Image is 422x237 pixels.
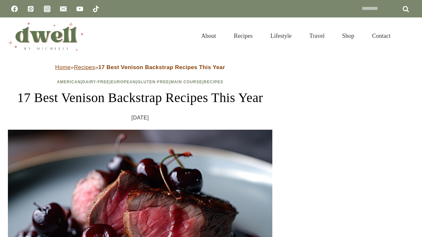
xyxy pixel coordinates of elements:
[73,2,86,15] a: YouTube
[89,2,103,15] a: TikTok
[98,64,225,70] strong: 17 Best Venison Backstrap Recipes This Year
[261,24,300,47] a: Lifestyle
[192,24,400,47] nav: Primary Navigation
[192,24,225,47] a: About
[170,80,202,84] a: Main Course
[132,113,149,123] time: [DATE]
[57,80,223,84] span: | | | | |
[204,80,224,84] a: Recipes
[111,80,136,84] a: European
[8,21,84,51] img: DWELL by michelle
[8,2,21,15] a: Facebook
[57,2,70,15] a: Email
[225,24,261,47] a: Recipes
[137,80,169,84] a: Gluten-Free
[403,30,414,41] button: View Search Form
[300,24,333,47] a: Travel
[333,24,363,47] a: Shop
[55,64,71,70] a: Home
[41,2,54,15] a: Instagram
[74,64,95,70] a: Recipes
[24,2,37,15] a: Pinterest
[55,64,225,70] span: » »
[363,24,400,47] a: Contact
[8,88,272,108] h1: 17 Best Venison Backstrap Recipes This Year
[82,80,109,84] a: Dairy-Free
[57,80,81,84] a: American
